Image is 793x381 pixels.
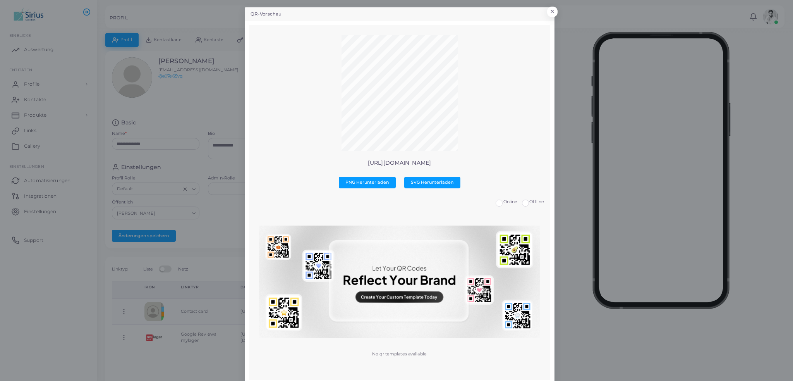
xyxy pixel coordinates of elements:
p: [URL][DOMAIN_NAME] [255,160,544,166]
img: No qr templates [259,226,540,338]
button: SVG Herunterladen [404,177,460,188]
h5: QR-Vorschau [251,11,281,17]
span: SVG Herunterladen [411,179,453,185]
span: Offline [529,199,544,204]
button: PNG Herunterladen [339,177,396,188]
p: No qr templates available [372,351,427,357]
button: Close [547,7,558,17]
span: Online [503,199,518,204]
span: PNG Herunterladen [345,179,389,185]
